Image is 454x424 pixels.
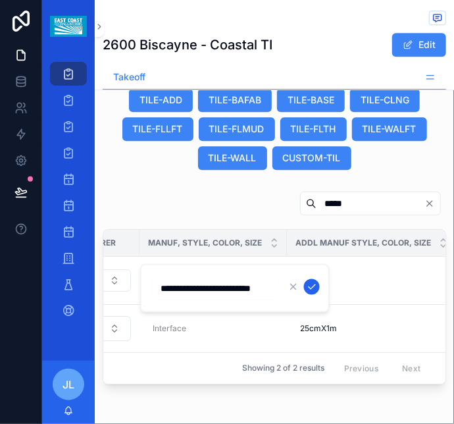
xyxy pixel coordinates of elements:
[209,151,257,165] span: TILE-WALL
[352,117,427,141] button: TILE-WALFT
[148,238,262,248] span: Manuf, Style, Color, Size
[133,122,183,136] span: TILE-FLLFT
[295,270,448,291] a: --
[209,93,261,107] span: TILE-BAFAB
[363,122,416,136] span: TILE-WALFT
[50,16,86,37] img: App logo
[241,363,324,373] span: Showing 2 of 2 results
[153,323,186,334] span: Interface
[103,36,272,54] h1: 2600 Biscayne - Coastal TI
[272,146,351,170] button: CUSTOM-TIL
[280,117,347,141] button: TILE-FLTH
[291,122,336,136] span: TILE-FLTH
[129,88,193,112] button: TILE-ADD
[283,151,341,165] span: CUSTOM-TIL
[295,238,431,248] span: Addl Manuf Style, Color, Size
[199,117,275,141] button: TILE-FLMUD
[198,146,267,170] button: TILE-WALL
[147,318,279,339] a: Interface
[350,88,420,112] button: TILE-CLNG
[288,93,334,107] span: TILE-BASE
[295,318,448,339] a: 25cmX1m
[277,88,345,112] button: TILE-BASE
[392,33,446,57] button: Edit
[122,117,193,141] button: TILE-FLLFT
[42,53,95,340] div: scrollable content
[139,93,182,107] span: TILE-ADD
[113,70,145,84] span: Takeoff
[300,323,337,334] span: 25cmX1m
[209,122,265,136] span: TILE-FLMUD
[63,377,74,392] span: JL
[424,198,440,209] button: Clear
[361,93,409,107] span: TILE-CLNG
[198,88,272,112] button: TILE-BAFAB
